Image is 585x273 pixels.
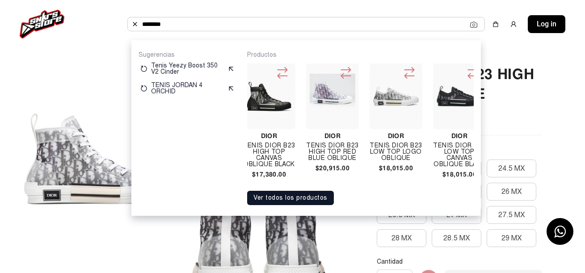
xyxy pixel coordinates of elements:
[437,80,482,113] img: Tenis Dior B23 Low Top Canvas Oblique Black
[247,191,334,205] button: Ver todos los productos
[243,133,295,139] h4: Dior
[487,160,536,177] button: 24.5 MX
[140,65,147,72] img: restart.svg
[370,133,422,139] h4: Dior
[433,133,486,139] h4: Dior
[227,65,235,72] img: suggest.svg
[306,165,359,171] h4: $20,915.00
[140,85,147,92] img: restart.svg
[246,74,292,119] img: Tenis Dior B23 High Top Canvas Oblique Black
[433,143,486,168] h4: Tenis Dior B23 Low Top Canvas Oblique Black
[306,133,359,139] h4: Dior
[377,229,426,247] button: 28 MX
[243,171,295,177] h4: $17,380.00
[433,171,486,177] h4: $18,015.00
[373,87,419,105] img: Tenis Dior B23 Low Top Logo Oblique
[151,63,224,75] p: Tenis Yeezy Boost 350 V2 Cinder
[487,229,536,247] button: 29 MX
[370,143,422,161] h4: Tenis Dior B23 Low Top Logo Oblique
[492,21,499,28] img: shopping
[151,82,224,95] p: TENIS JORDAN 4 ORCHID
[537,19,556,29] span: Log in
[243,143,295,168] h4: Tenis Dior B23 High Top Canvas Oblique Black
[310,74,355,119] img: Tenis Dior B23 High Top Red Blue Oblique
[370,165,422,171] h4: $18,015.00
[306,143,359,161] h4: Tenis Dior B23 High Top Red Blue Oblique
[247,51,474,59] p: Productos
[432,229,481,247] button: 28.5 MX
[139,51,236,59] p: Sugerencias
[510,21,517,28] img: user
[487,206,536,224] button: 27.5 MX
[20,10,64,38] img: logo
[377,258,542,266] p: Cantidad
[487,183,536,201] button: 26 MX
[470,21,477,28] img: Cámara
[131,21,139,28] img: Buscar
[227,85,235,92] img: suggest.svg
